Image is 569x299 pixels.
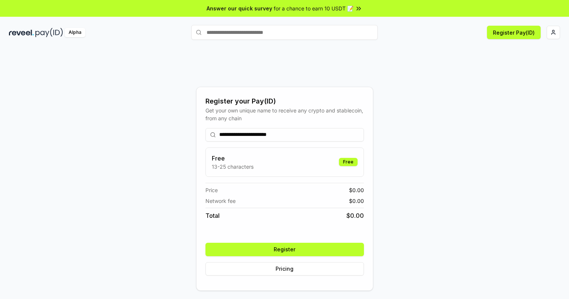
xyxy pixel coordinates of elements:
[9,28,34,37] img: reveel_dark
[349,186,364,194] span: $ 0.00
[205,262,364,276] button: Pricing
[35,28,63,37] img: pay_id
[205,186,218,194] span: Price
[274,4,353,12] span: for a chance to earn 10 USDT 📝
[205,211,220,220] span: Total
[487,26,541,39] button: Register Pay(ID)
[205,197,236,205] span: Network fee
[212,163,254,171] p: 13-25 characters
[212,154,254,163] h3: Free
[207,4,272,12] span: Answer our quick survey
[205,106,364,122] div: Get your own unique name to receive any crypto and stablecoin, from any chain
[65,28,85,37] div: Alpha
[205,96,364,106] div: Register your Pay(ID)
[205,243,364,256] button: Register
[349,197,364,205] span: $ 0.00
[339,158,358,166] div: Free
[346,211,364,220] span: $ 0.00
